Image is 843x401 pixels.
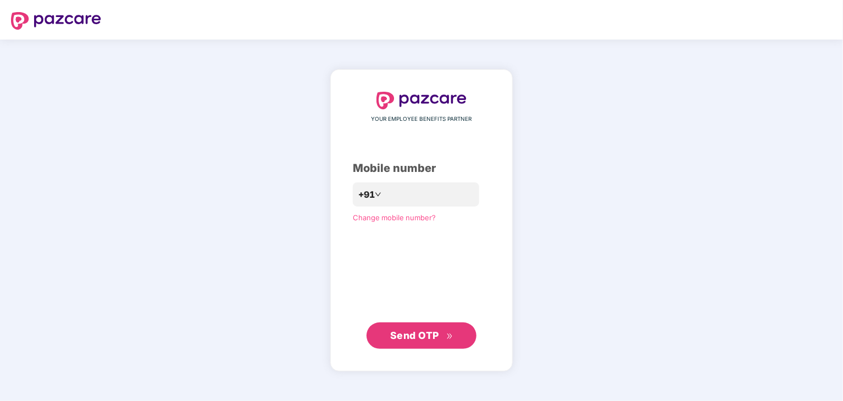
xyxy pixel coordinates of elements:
[11,12,101,30] img: logo
[358,188,375,202] span: +91
[376,92,467,109] img: logo
[353,160,490,177] div: Mobile number
[390,330,439,341] span: Send OTP
[367,322,476,349] button: Send OTPdouble-right
[375,191,381,198] span: down
[353,213,436,222] a: Change mobile number?
[371,115,472,124] span: YOUR EMPLOYEE BENEFITS PARTNER
[446,333,453,340] span: double-right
